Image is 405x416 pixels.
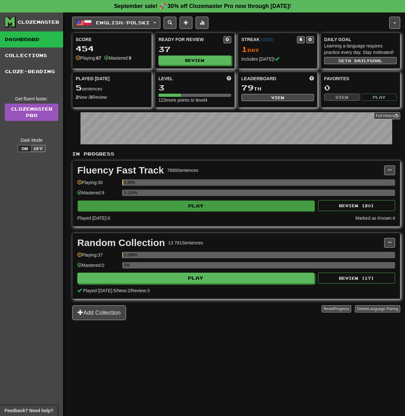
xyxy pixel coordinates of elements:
[5,137,58,143] div: Dark Mode
[241,45,314,54] div: Day
[324,36,397,43] div: Daily Goal
[31,145,46,152] button: Off
[76,55,101,61] div: Playing:
[130,288,131,293] span: /
[196,17,208,29] button: More stats
[368,307,398,311] span: Language Pairing
[76,95,78,100] strong: 2
[158,84,231,92] div: 3
[77,238,165,248] div: Random Collection
[241,75,276,82] span: Leaderboard
[131,288,150,293] span: Review: 3
[158,36,223,43] div: Ready for Review
[96,55,101,61] strong: 67
[158,75,173,82] span: Level
[18,145,32,152] button: On
[334,307,349,311] span: Progress
[241,56,314,62] div: Includes [DATE]!
[77,166,164,175] div: Fluency Fast Track
[77,179,119,190] div: Playing: 30
[322,305,351,312] button: ResetProgress
[117,288,130,293] span: New: 2
[241,83,254,92] span: 79
[77,216,110,221] span: Played [DATE]: 0
[167,167,198,174] div: 7899 Sentences
[180,17,192,29] button: Add sentence to collection
[324,94,360,101] button: View
[158,97,231,103] div: 123 more points to level 4
[76,75,110,82] span: Played [DATE]
[4,407,53,414] span: Open feedback widget
[324,57,397,64] button: Seta dailygoal
[114,3,291,9] strong: September sale! 🚀 30% off Clozemaster Pro now through [DATE]!
[72,151,400,157] p: In Progress
[83,288,116,293] span: Played [DATE]: 5
[355,305,400,312] button: DeleteLanguage Pairing
[76,83,82,92] span: 5
[158,55,231,65] button: Review
[241,45,248,54] span: 1
[318,200,395,211] button: Review (20)
[168,240,203,246] div: 13 781 Sentences
[76,36,148,43] div: Score
[76,45,148,53] div: 454
[90,95,92,100] strong: 3
[77,252,119,262] div: Playing: 37
[241,84,314,92] div: th
[241,94,314,101] button: View
[241,36,297,43] div: Streak
[158,45,231,53] div: 37
[164,17,176,29] button: Search sentences
[72,17,160,29] button: English/Polski
[355,215,395,221] div: Marked as Known: 4
[5,96,58,102] div: Get fluent faster.
[78,200,315,211] button: Play
[361,94,397,101] button: Play
[18,19,59,25] div: Clozemaster
[77,262,119,273] div: Mastered: 0
[324,75,397,82] div: Favorites
[227,75,231,82] span: Score more points to level up
[309,75,314,82] span: This week in points, UTC
[318,273,395,284] button: Review (17)
[324,43,397,55] div: Learning a language requires practice every day. Stay motivated!
[261,38,274,42] a: (CEST)
[374,112,400,119] button: Full History
[77,190,119,200] div: Mastered: 9
[96,20,150,25] span: English / Polski
[77,273,314,284] button: Play
[76,84,148,92] div: sentences
[72,305,126,320] button: Add Collection
[348,58,370,63] span: a daily
[76,94,148,100] div: New / Review
[324,84,397,92] div: 0
[5,104,58,121] a: ClozemasterPro
[116,288,117,293] span: /
[104,55,131,61] div: Mastered:
[129,55,131,61] strong: 9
